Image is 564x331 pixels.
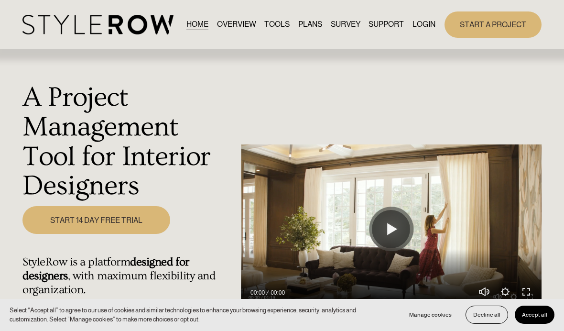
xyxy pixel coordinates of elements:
[217,18,256,31] a: OVERVIEW
[402,306,459,324] button: Manage cookies
[331,18,360,31] a: SURVEY
[466,306,508,324] button: Decline all
[250,288,267,298] div: Current time
[445,11,542,38] a: START A PROJECT
[369,19,404,30] span: SUPPORT
[22,206,170,234] a: START 14 DAY FREE TRIAL
[186,18,208,31] a: HOME
[409,311,452,318] span: Manage cookies
[369,18,404,31] a: folder dropdown
[267,288,287,298] div: Duration
[298,18,322,31] a: PLANS
[22,15,173,34] img: StyleRow
[22,83,236,201] h1: A Project Management Tool for Interior Designers
[10,306,392,325] p: Select “Accept all” to agree to our use of cookies and similar technologies to enhance your brows...
[22,255,192,282] strong: designed for designers
[264,18,290,31] a: TOOLS
[412,18,435,31] a: LOGIN
[473,311,500,318] span: Decline all
[22,255,236,297] h4: StyleRow is a platform , with maximum flexibility and organization.
[372,210,410,248] button: Play
[522,311,547,318] span: Accept all
[515,306,554,324] button: Accept all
